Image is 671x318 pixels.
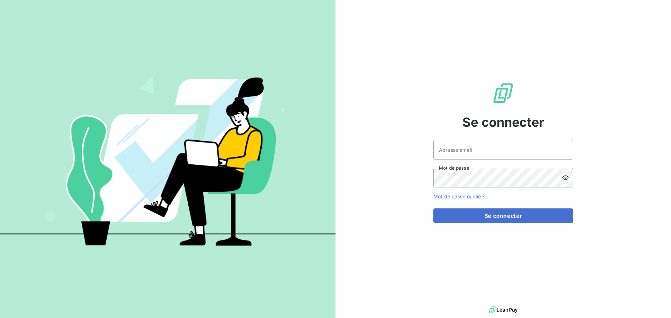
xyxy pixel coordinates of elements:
button: Se connecter [433,208,573,223]
img: logo [489,305,518,315]
span: Se connecter [462,113,544,132]
input: placeholder [433,140,573,160]
img: Logo LeanPay [492,82,514,104]
a: Mot de passe oublié ? [433,193,485,199]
